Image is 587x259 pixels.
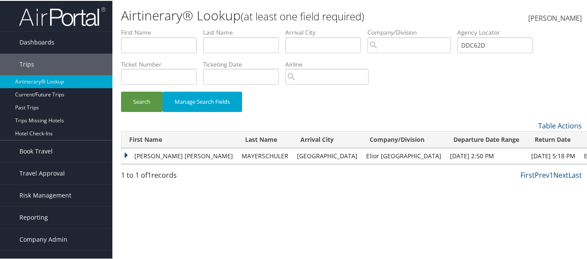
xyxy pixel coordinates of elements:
label: Company/Division [367,27,457,36]
img: airportal-logo.png [19,6,105,26]
a: [PERSON_NAME] [528,4,582,31]
label: Ticketing Date [203,59,285,68]
button: Search [121,91,163,111]
td: MAYERSCHULER [237,147,293,163]
th: Return Date: activate to sort column ascending [527,131,580,147]
a: Prev [535,169,549,179]
label: First Name [121,27,203,36]
a: Table Actions [538,120,582,130]
label: Ticket Number [121,59,203,68]
span: Book Travel [19,140,53,161]
label: Arrival City [285,27,367,36]
td: [DATE] 2:50 PM [446,147,527,163]
span: Dashboards [19,31,54,52]
div: 1 to 1 of records [121,169,227,184]
td: [PERSON_NAME] [PERSON_NAME] [121,147,237,163]
button: Manage Search Fields [163,91,242,111]
th: Company/Division [362,131,446,147]
th: First Name: activate to sort column ascending [121,131,237,147]
span: Company Admin [19,228,67,249]
label: Airline [285,59,375,68]
span: Risk Management [19,184,71,205]
span: Trips [19,53,34,74]
h1: Airtinerary® Lookup [121,6,428,24]
small: (at least one field required) [241,8,364,22]
span: Reporting [19,206,48,227]
td: [DATE] 5:18 PM [527,147,580,163]
th: Last Name: activate to sort column ascending [237,131,293,147]
span: [PERSON_NAME] [528,13,582,22]
th: Arrival City: activate to sort column ascending [293,131,362,147]
td: Elior [GEOGRAPHIC_DATA] [362,147,446,163]
label: Last Name [203,27,285,36]
span: 1 [147,169,151,179]
a: 1 [549,169,553,179]
a: Next [553,169,568,179]
a: First [520,169,535,179]
span: Travel Approval [19,162,65,183]
label: Agency Locator [457,27,539,36]
td: [GEOGRAPHIC_DATA] [293,147,362,163]
th: Departure Date Range: activate to sort column ascending [446,131,527,147]
a: Last [568,169,582,179]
